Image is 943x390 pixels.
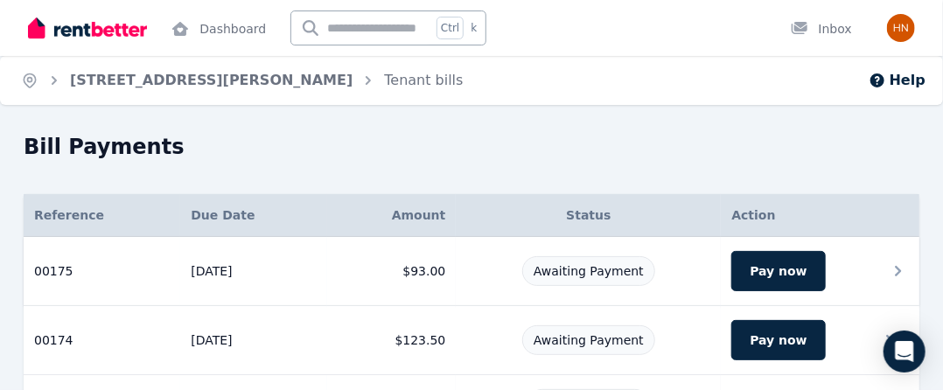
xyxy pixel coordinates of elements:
td: $123.50 [327,306,457,375]
td: [DATE] [180,237,327,306]
img: Maureen Barbara Davies [887,14,915,42]
th: Amount [327,194,457,237]
button: Help [869,70,926,91]
span: Tenant bills [384,70,463,91]
h1: Bill Payments [24,133,185,161]
span: k [471,21,477,35]
span: 00174 [34,331,73,349]
span: Ctrl [437,17,464,39]
th: Due Date [180,194,327,237]
span: Awaiting Payment [534,264,644,278]
th: Action [721,194,919,237]
div: Open Intercom Messenger [884,331,926,373]
td: $93.00 [327,237,457,306]
td: [DATE] [180,306,327,375]
span: 00175 [34,262,73,280]
th: Status [456,194,721,237]
img: RentBetter [28,15,147,41]
span: Awaiting Payment [534,333,644,347]
button: Pay now [731,320,825,360]
button: Pay now [731,251,825,291]
a: [STREET_ADDRESS][PERSON_NAME] [70,72,353,88]
div: Inbox [791,20,852,38]
span: Reference [34,206,104,224]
